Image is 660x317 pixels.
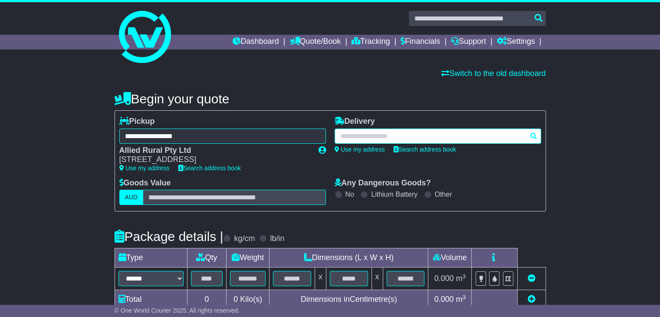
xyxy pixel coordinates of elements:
[227,290,269,309] td: Kilo(s)
[345,190,354,198] label: No
[401,35,440,50] a: Financials
[528,295,535,304] a: Add new item
[119,178,171,188] label: Goods Value
[451,35,486,50] a: Support
[115,92,546,106] h4: Begin your quote
[463,294,466,300] sup: 3
[187,248,227,267] td: Qty
[463,273,466,280] sup: 3
[315,267,326,290] td: x
[435,190,452,198] label: Other
[187,290,227,309] td: 0
[115,248,187,267] td: Type
[456,295,466,304] span: m
[178,165,241,172] a: Search address book
[335,117,375,126] label: Delivery
[119,165,170,172] a: Use my address
[394,146,456,153] a: Search address book
[269,290,428,309] td: Dimensions in Centimetre(s)
[441,69,545,78] a: Switch to the old dashboard
[269,248,428,267] td: Dimensions (L x W x H)
[497,35,535,50] a: Settings
[371,267,383,290] td: x
[371,190,417,198] label: Lithium Battery
[119,190,144,205] label: AUD
[115,290,187,309] td: Total
[233,295,238,304] span: 0
[115,229,223,244] h4: Package details |
[335,178,431,188] label: Any Dangerous Goods?
[270,234,284,244] label: lb/in
[428,248,472,267] td: Volume
[434,274,454,283] span: 0.000
[351,35,390,50] a: Tracking
[335,129,541,144] typeahead: Please provide city
[119,155,310,165] div: [STREET_ADDRESS]
[115,307,240,314] span: © One World Courier 2025. All rights reserved.
[119,146,310,155] div: Allied Rural Pty Ltd
[335,146,385,153] a: Use my address
[528,274,535,283] a: Remove this item
[289,35,341,50] a: Quote/Book
[119,117,155,126] label: Pickup
[227,248,269,267] td: Weight
[233,35,279,50] a: Dashboard
[234,234,255,244] label: kg/cm
[434,295,454,304] span: 0.000
[456,274,466,283] span: m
